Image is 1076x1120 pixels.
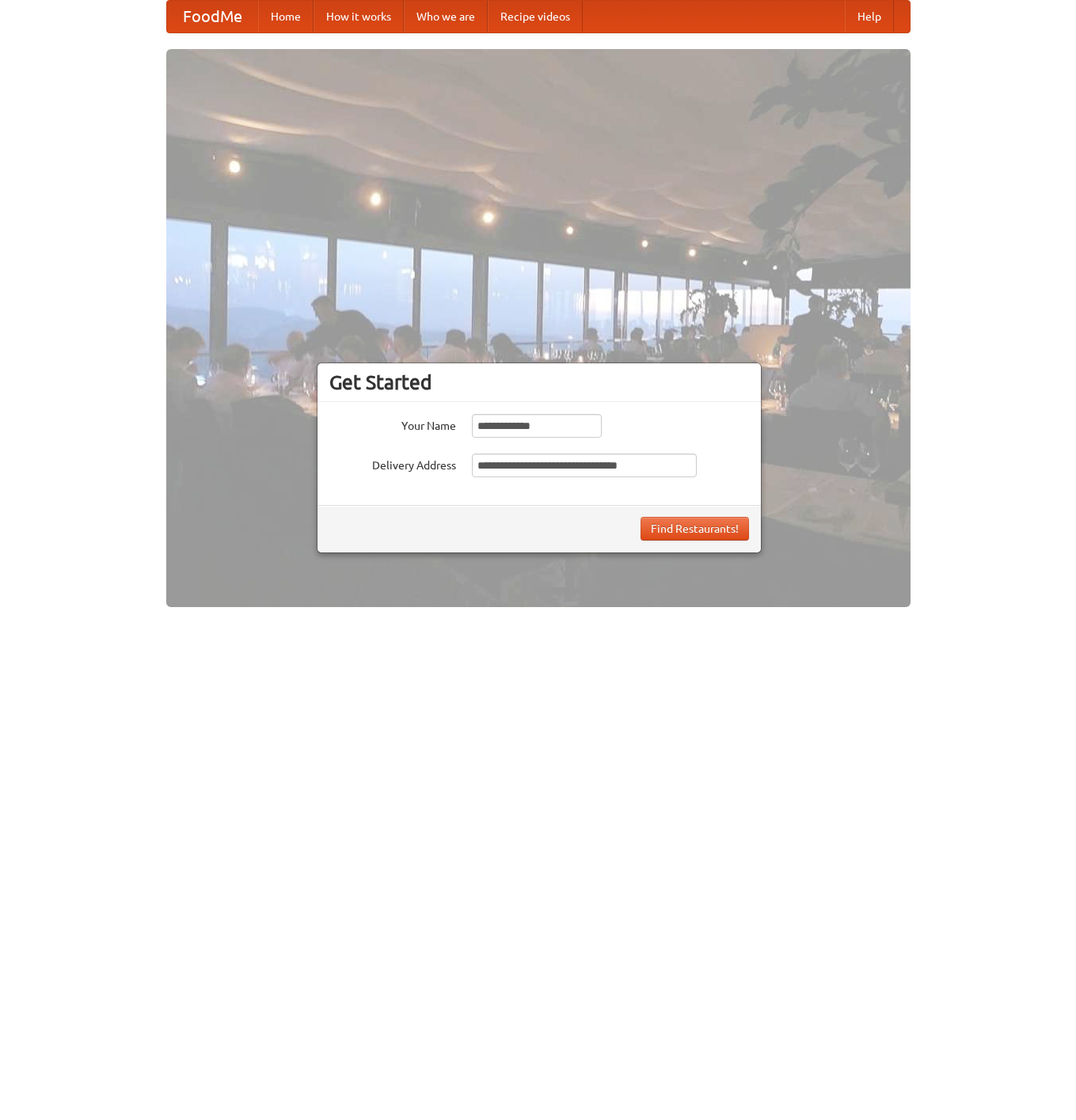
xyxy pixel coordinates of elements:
a: FoodMe [167,1,258,32]
a: Help [845,1,894,32]
a: Home [258,1,314,32]
h3: Get Started [329,370,749,394]
a: How it works [314,1,404,32]
a: Who we are [404,1,488,32]
a: Recipe videos [488,1,583,32]
button: Find Restaurants! [641,517,749,541]
label: Delivery Address [329,454,456,473]
label: Your Name [329,414,456,434]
